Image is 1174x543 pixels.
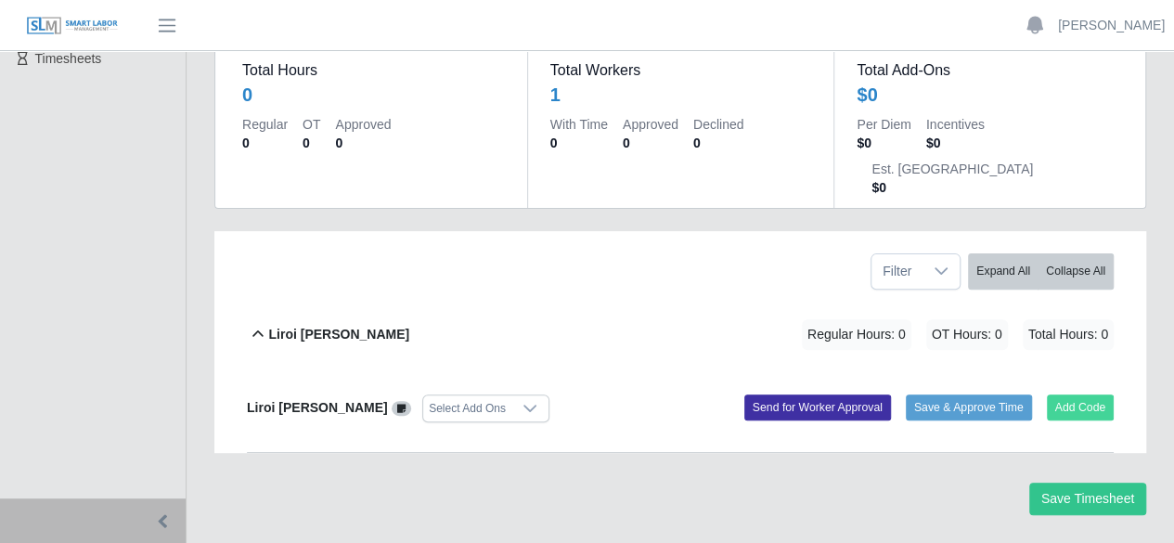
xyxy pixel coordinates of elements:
[623,115,678,134] dt: Approved
[550,115,608,134] dt: With Time
[35,51,102,66] span: Timesheets
[968,253,1039,290] button: Expand All
[335,115,391,134] dt: Approved
[871,178,1033,197] dd: $0
[242,59,505,82] dt: Total Hours
[550,134,608,152] dd: 0
[242,82,252,108] div: 0
[802,319,911,350] span: Regular Hours: 0
[926,115,985,134] dt: Incentives
[857,82,877,108] div: $0
[1058,16,1165,35] a: [PERSON_NAME]
[744,394,891,420] button: Send for Worker Approval
[335,134,391,152] dd: 0
[857,115,910,134] dt: Per Diem
[1047,394,1115,420] button: Add Code
[268,325,409,344] b: Liroi [PERSON_NAME]
[857,134,910,152] dd: $0
[26,16,119,36] img: SLM Logo
[1038,253,1114,290] button: Collapse All
[871,254,922,289] span: Filter
[1029,483,1146,515] button: Save Timesheet
[247,297,1114,372] button: Liroi [PERSON_NAME] Regular Hours: 0 OT Hours: 0 Total Hours: 0
[303,134,320,152] dd: 0
[906,394,1032,420] button: Save & Approve Time
[1023,319,1114,350] span: Total Hours: 0
[871,160,1033,178] dt: Est. [GEOGRAPHIC_DATA]
[968,253,1114,290] div: bulk actions
[550,59,812,82] dt: Total Workers
[242,115,288,134] dt: Regular
[392,400,412,415] a: View/Edit Notes
[423,395,511,421] div: Select Add Ons
[242,134,288,152] dd: 0
[926,319,1008,350] span: OT Hours: 0
[926,134,985,152] dd: $0
[247,400,388,415] b: Liroi [PERSON_NAME]
[550,82,561,108] div: 1
[623,134,678,152] dd: 0
[303,115,320,134] dt: OT
[693,134,743,152] dd: 0
[693,115,743,134] dt: Declined
[857,59,1118,82] dt: Total Add-Ons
